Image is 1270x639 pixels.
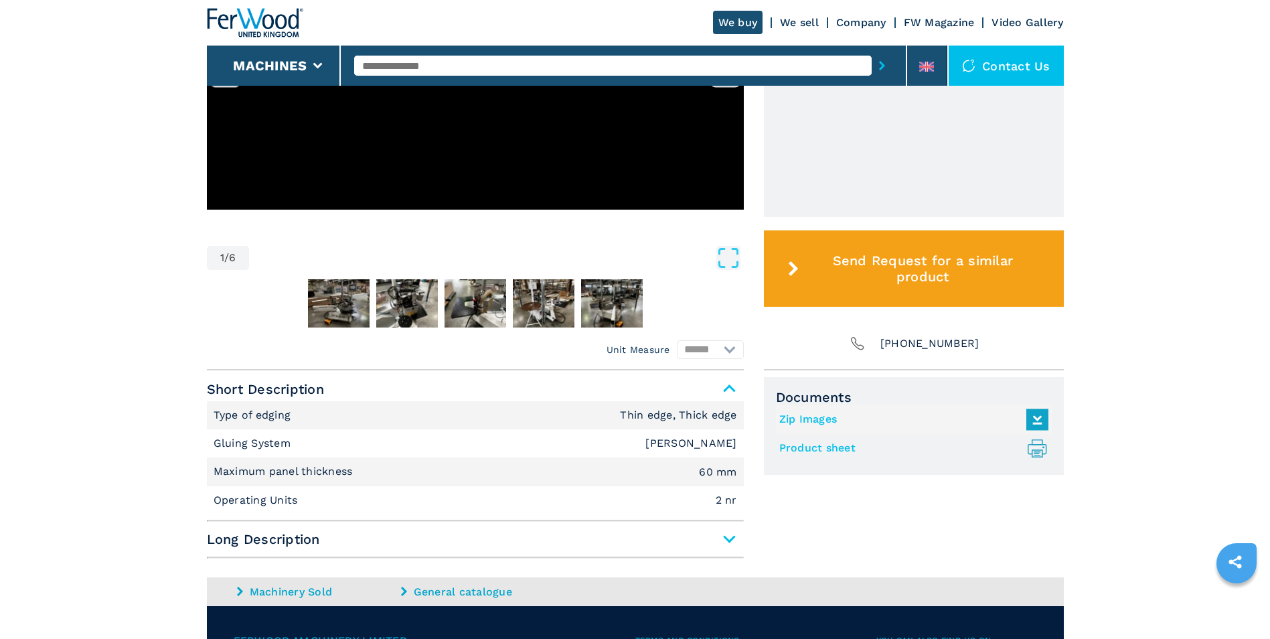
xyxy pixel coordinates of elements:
em: Unit Measure [607,343,670,356]
span: 6 [229,253,236,263]
img: 08602260dae5acd63c30570b040fa025 [376,279,438,328]
p: Gluing System [214,436,295,451]
a: We buy [713,11,763,34]
p: Maximum panel thickness [214,464,356,479]
button: Send Request for a similar product [764,230,1064,307]
img: Phone [848,334,867,353]
button: Go to Slide 2 [305,277,372,330]
div: Contact us [949,46,1064,86]
span: Short Description [207,377,744,401]
a: sharethis [1218,545,1252,579]
iframe: Chat [1213,579,1260,629]
a: General catalogue [401,584,562,599]
span: Send Request for a similar product [804,253,1041,285]
button: Machines [233,58,307,74]
nav: Thumbnail Navigation [207,277,744,330]
span: Long Description [207,527,744,551]
a: We sell [780,16,819,29]
p: Operating Units [214,493,301,508]
img: 946fe099bf2d282113547886588bea71 [581,279,643,328]
em: [PERSON_NAME] [645,438,736,449]
img: c32d2d76f8c72984d55231098f74bd89 [445,279,506,328]
em: 2 nr [716,495,737,506]
span: 1 [220,253,224,263]
img: Ferwood [207,8,303,38]
a: Zip Images [779,409,1042,431]
span: [PHONE_NUMBER] [880,334,979,353]
button: left-button [210,57,240,87]
img: fae9f183bb14b9de0c9af86bf8039aab [513,279,574,328]
em: Thin edge, Thick edge [620,410,736,421]
span: Documents [776,389,1052,405]
em: 60 mm [699,467,736,478]
button: Go to Slide 3 [374,277,441,330]
img: 3769b2c55d9de8a6ca6753e8cd490a5a [308,279,370,328]
button: Open Fullscreen [252,246,740,270]
a: Video Gallery [991,16,1063,29]
a: Product sheet [779,437,1042,459]
div: Short Description [207,401,744,515]
a: Company [836,16,886,29]
a: FW Magazine [904,16,975,29]
button: Go to Slide 5 [510,277,577,330]
img: Contact us [962,59,975,72]
span: / [224,253,229,263]
button: Go to Slide 4 [442,277,509,330]
p: Type of edging [214,408,295,423]
a: Machinery Sold [237,584,398,599]
button: Go to Slide 6 [578,277,645,330]
button: submit-button [872,50,892,81]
